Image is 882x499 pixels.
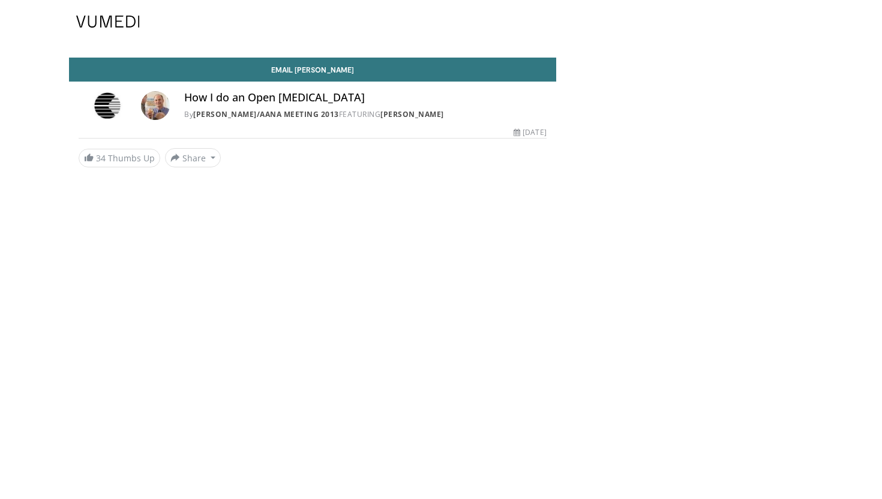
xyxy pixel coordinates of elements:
[96,152,106,164] span: 34
[69,58,556,82] a: Email [PERSON_NAME]
[79,91,136,120] img: Metcalf/AANA Meeting 2013
[184,91,547,104] h4: How I do an Open [MEDICAL_DATA]
[141,91,170,120] img: Avatar
[76,16,140,28] img: VuMedi Logo
[380,109,444,119] a: [PERSON_NAME]
[184,109,547,120] div: By FEATURING
[79,149,160,167] a: 34 Thumbs Up
[193,109,339,119] a: [PERSON_NAME]/AANA Meeting 2013
[514,127,546,138] div: [DATE]
[165,148,221,167] button: Share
